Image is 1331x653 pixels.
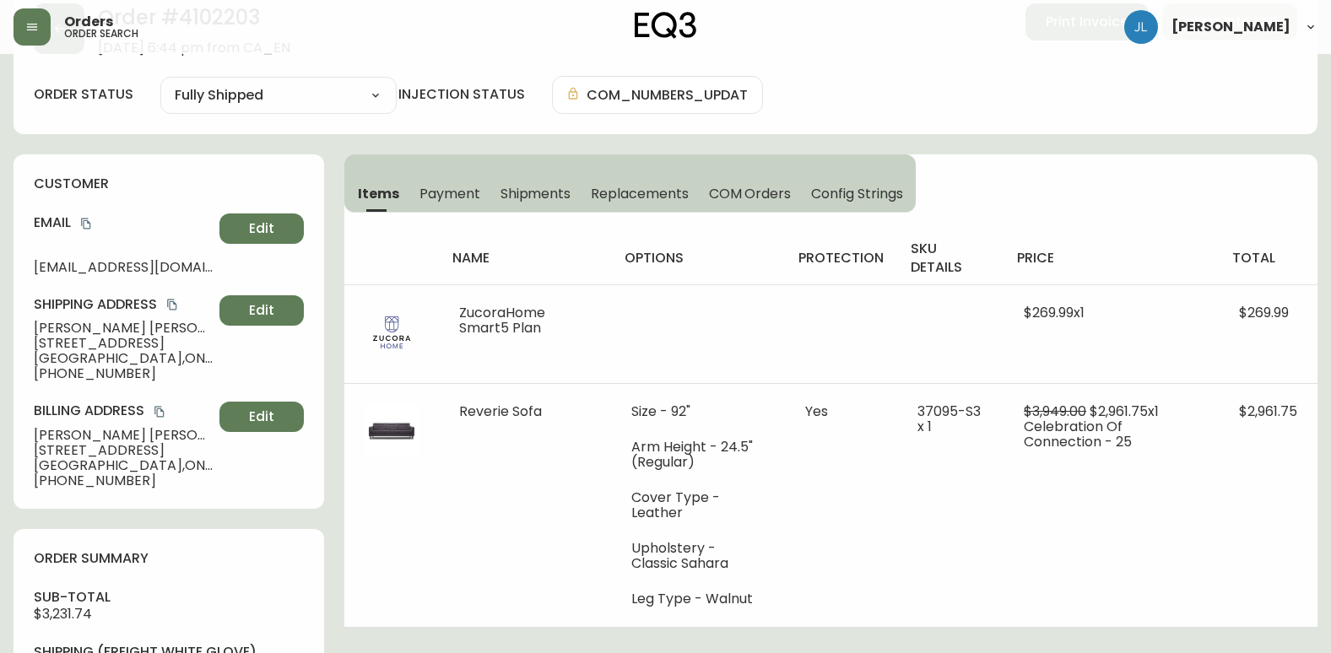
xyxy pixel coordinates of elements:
span: [PHONE_NUMBER] [34,473,213,488]
span: [PHONE_NUMBER] [34,366,213,381]
h4: Billing Address [34,402,213,420]
span: Edit [249,301,274,320]
span: ZucoraHome Smart5 Plan [459,303,545,337]
h4: total [1232,249,1304,267]
h4: sub-total [34,588,304,607]
h4: injection status [398,85,525,104]
button: copy [78,215,95,232]
h4: Email [34,213,213,232]
span: Payment [419,185,480,202]
img: 96aec479-a6d1-4589-8c08-509619f132d2.jpg [365,404,419,458]
span: [STREET_ADDRESS] [34,336,213,351]
h4: options [625,249,772,267]
li: Size - 92" [631,404,766,419]
span: $3,231.74 [34,604,92,623]
span: Items [358,185,399,202]
button: Edit [219,213,304,244]
span: $2,961.75 [1239,402,1297,421]
img: 1c9c23e2a847dab86f8017579b61559c [1124,10,1158,44]
button: copy [151,403,168,420]
h4: name [452,249,597,267]
span: Reverie Sofa [459,402,542,421]
span: [PERSON_NAME] [PERSON_NAME] [34,321,213,336]
span: Edit [249,219,274,238]
span: [GEOGRAPHIC_DATA] , ON , K2P 0M4 , CA [34,458,213,473]
span: Celebration Of Connection - 25 [1024,417,1132,451]
span: [EMAIL_ADDRESS][DOMAIN_NAME] [34,260,213,275]
h4: customer [34,175,304,193]
li: Cover Type - Leather [631,490,766,521]
button: Edit [219,295,304,326]
h4: Shipping Address [34,295,213,314]
span: 37095-S3 x 1 [917,402,981,436]
span: $2,961.75 x 1 [1090,402,1159,421]
span: $269.99 x 1 [1024,303,1085,322]
span: [PERSON_NAME] [1171,20,1290,34]
h4: order summary [34,549,304,568]
span: $269.99 [1239,303,1289,322]
label: order status [34,85,133,104]
span: [GEOGRAPHIC_DATA] , ON , K2P 0M4 , CA [34,351,213,366]
span: [PERSON_NAME] [PERSON_NAME] [34,428,213,443]
button: copy [164,296,181,313]
button: Edit [219,402,304,432]
h4: sku details [911,240,990,278]
span: [STREET_ADDRESS] [34,443,213,458]
span: Shipments [500,185,571,202]
h4: protection [798,249,884,267]
span: Edit [249,407,274,426]
h5: order search [64,29,138,39]
span: COM Orders [709,185,792,202]
span: Orders [64,15,113,29]
span: Yes [805,402,828,421]
h4: price [1017,249,1205,267]
span: Config Strings [811,185,902,202]
li: Upholstery - Classic Sahara [631,541,766,571]
li: Leg Type - Walnut [631,591,766,607]
span: Replacements [591,185,688,202]
li: Arm Height - 24.5" (Regular) [631,440,766,470]
span: [DATE] 6:44 pm from CA_EN [98,40,290,56]
img: logo [635,12,697,39]
span: $3,949.00 [1024,402,1086,421]
img: zucorahome_logo.svg [365,305,419,359]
